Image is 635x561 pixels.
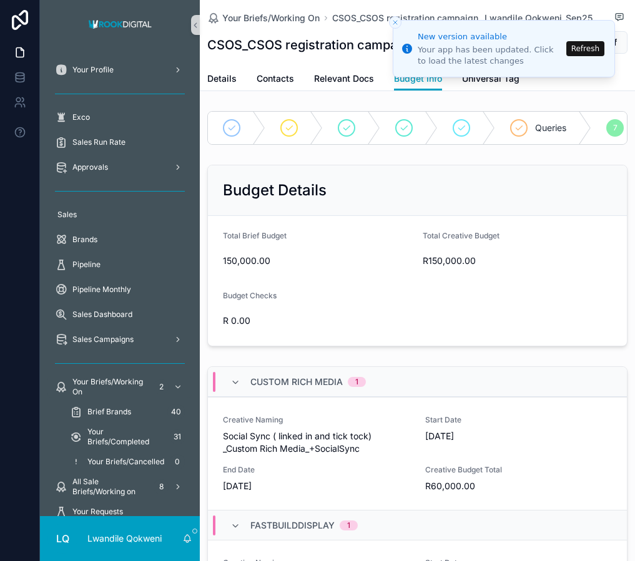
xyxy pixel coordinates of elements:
span: Universal Tag [462,72,519,85]
span: Start Date [425,415,613,425]
img: App logo [85,15,155,35]
span: R 0.00 [223,315,413,327]
span: End Date [223,465,410,475]
span: All Sale Briefs/Working on [72,477,149,497]
span: FastBuildDisplay [250,519,335,532]
a: Pipeline [47,253,192,276]
a: Your Briefs/Completed31 [62,426,192,448]
span: Details [207,72,237,85]
div: 2 [154,379,169,394]
span: Your Briefs/Working On [222,12,320,24]
a: Approvals [47,156,192,178]
span: Relevant Docs [314,72,374,85]
span: Total Brief Budget [223,231,287,240]
span: Your Profile [72,65,114,75]
span: 150,000.00 [223,255,413,267]
div: 1 [347,520,350,530]
span: Creative Budget Total [425,465,613,475]
span: Total Creative Budget [423,231,500,240]
span: Your Briefs/Completed [87,427,165,447]
div: 0 [170,454,185,469]
span: Your Briefs/Working On [72,377,149,397]
div: 40 [167,404,185,419]
span: Budget Info [394,72,442,85]
a: Sales Run Rate [47,131,192,154]
span: Exco [72,112,90,122]
p: Lwandile Qokweni [87,532,162,545]
div: 1 [355,377,358,387]
span: Approvals [72,162,108,172]
a: Pipeline Monthly [47,278,192,301]
div: Your app has been updated. Click to load the latest changes [418,44,563,67]
span: Sales Run Rate [72,137,126,147]
span: [DATE] [223,480,410,492]
button: Close toast [389,16,401,29]
a: Your Briefs/Cancelled0 [62,451,192,473]
a: Your Requests [47,500,192,523]
h1: CSOS_CSOS registration campaign _Lwandile Qokweni_Sep25 [207,36,534,54]
span: R60,000.00 [425,480,613,492]
span: Contacts [257,72,294,85]
span: Budget Checks [223,291,277,300]
a: Sales [47,203,192,226]
span: Creative Naming [223,415,410,425]
a: Your Briefs/Working On2 [47,376,192,398]
a: Your Profile [47,59,192,81]
span: LQ [56,531,69,546]
span: Your Requests [72,507,123,517]
span: 7 [613,123,618,133]
span: Brief Brands [87,407,131,417]
a: Exco [47,106,192,129]
span: Sales Campaigns [72,334,134,344]
a: Universal Tag [462,67,519,92]
span: Pipeline [72,260,101,270]
span: Pipeline Monthly [72,285,131,295]
a: Sales Campaigns [47,328,192,351]
div: scrollable content [40,50,200,516]
a: Budget Info [394,67,442,91]
span: Brands [72,235,97,245]
a: Brief Brands40 [62,401,192,423]
a: Your Briefs/Working On [207,12,320,24]
a: Creative NamingSocial Sync ( linked in and tick tock) _Custom Rich Media_+SocialSyncStart Date[DA... [208,397,627,510]
span: Your Briefs/Cancelled [87,457,164,467]
a: Contacts [257,67,294,92]
h2: Budget Details [223,180,327,200]
a: Relevant Docs [314,67,374,92]
span: Sales Dashboard [72,310,132,320]
a: CSOS_CSOS registration campaign _Lwandile Qokweni_Sep25 [332,12,593,24]
a: All Sale Briefs/Working on8 [47,476,192,498]
a: Details [207,67,237,92]
span: Sales [57,210,77,220]
span: R150,000.00 [423,255,613,267]
span: Queries [535,122,566,134]
span: Social Sync ( linked in and tick tock) _Custom Rich Media_+SocialSync [223,430,410,455]
a: Brands [47,228,192,251]
div: New version available [418,31,563,43]
div: 31 [170,429,185,444]
button: Refresh [566,41,604,56]
a: Sales Dashboard [47,303,192,326]
span: [DATE] [425,430,613,442]
span: Custom Rich Media [250,376,343,388]
div: 8 [154,479,169,494]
